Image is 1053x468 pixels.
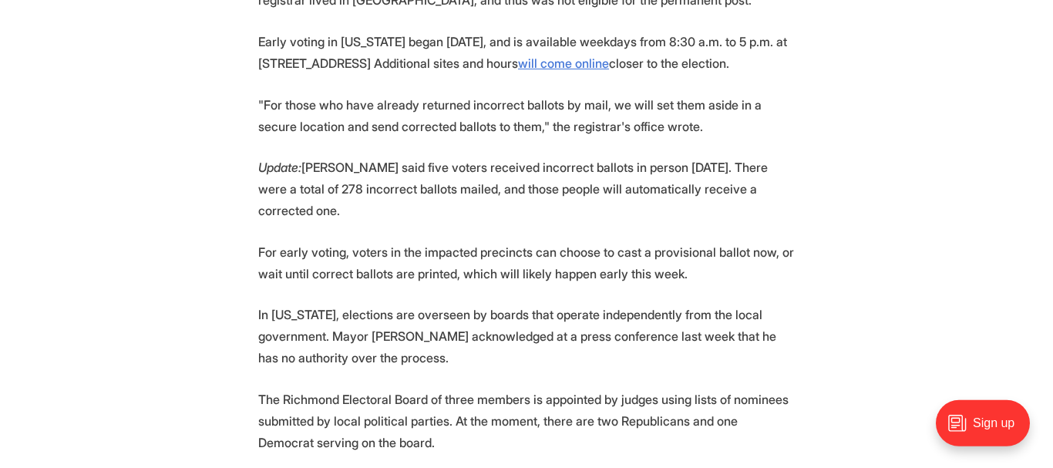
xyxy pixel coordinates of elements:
p: The Richmond Electoral Board of three members is appointed by judges using lists of nominees subm... [258,389,795,453]
a: will come online [518,56,609,71]
p: In [US_STATE], elections are overseen by boards that operate independently from the local governm... [258,304,795,369]
p: [PERSON_NAME] said five voters received incorrect ballots in person [DATE]. There were a total of... [258,157,795,221]
p: For early voting, voters in the impacted precincts can choose to cast a provisional ballot now, o... [258,241,795,285]
p: Early voting in [US_STATE] began [DATE], and is available weekdays from 8:30 a.m. to 5 p.m. at [S... [258,31,795,74]
p: "For those who have already returned incorrect ballots by mail, we will set them aside in a secur... [258,94,795,137]
em: Update: [258,160,301,175]
iframe: portal-trigger [923,392,1053,468]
